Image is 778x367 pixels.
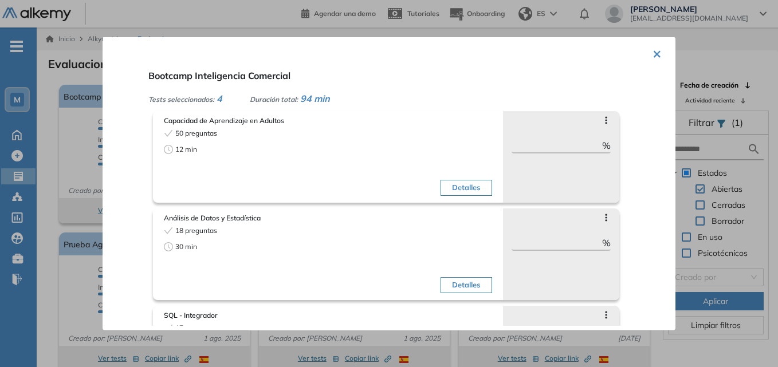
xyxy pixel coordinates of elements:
[217,92,222,104] span: 4
[148,94,214,103] span: Tests seleccionados:
[300,92,330,104] span: 94 min
[175,241,197,251] span: 30 min
[164,115,492,125] span: Capacidad de Aprendizaje en Adultos
[572,234,778,367] div: Widget de chat
[148,69,290,81] span: Bootcamp Inteligencia Comercial
[175,322,217,333] span: 17 preguntas
[164,144,173,153] span: clock-circle
[441,277,492,293] button: Detalles
[164,323,173,332] span: check
[164,310,492,320] span: SQL - Integrador
[164,226,173,235] span: check
[250,94,298,103] span: Duración total:
[602,138,611,152] span: %
[572,234,778,367] iframe: Chat Widget
[175,225,217,235] span: 18 preguntas
[441,180,492,196] button: Detalles
[164,242,173,251] span: clock-circle
[175,144,197,154] span: 12 min
[164,212,492,223] span: Análisis de Datos y Estadística
[175,128,217,138] span: 50 preguntas
[164,128,173,137] span: check
[653,41,662,64] button: ×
